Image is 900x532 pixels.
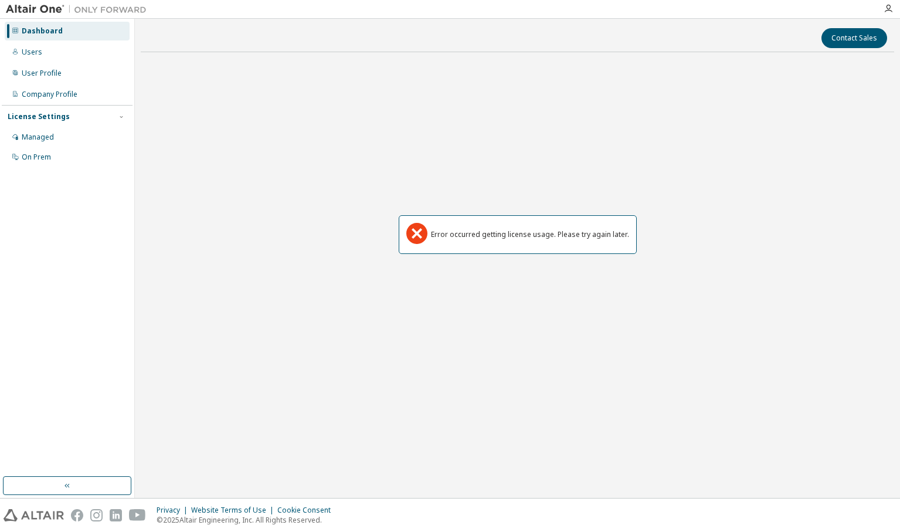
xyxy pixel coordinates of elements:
div: User Profile [22,69,62,78]
div: Error occurred getting license usage. Please try again later. [431,230,629,239]
div: Website Terms of Use [191,506,277,515]
div: Users [22,48,42,57]
div: On Prem [22,153,51,162]
div: Cookie Consent [277,506,338,515]
img: instagram.svg [90,509,103,521]
img: youtube.svg [129,509,146,521]
div: Company Profile [22,90,77,99]
img: facebook.svg [71,509,83,521]
button: Contact Sales [821,28,887,48]
div: Dashboard [22,26,63,36]
img: linkedin.svg [110,509,122,521]
img: Altair One [6,4,152,15]
img: altair_logo.svg [4,509,64,521]
div: Privacy [157,506,191,515]
p: © 2025 Altair Engineering, Inc. All Rights Reserved. [157,515,338,525]
div: License Settings [8,112,70,121]
div: Managed [22,133,54,142]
